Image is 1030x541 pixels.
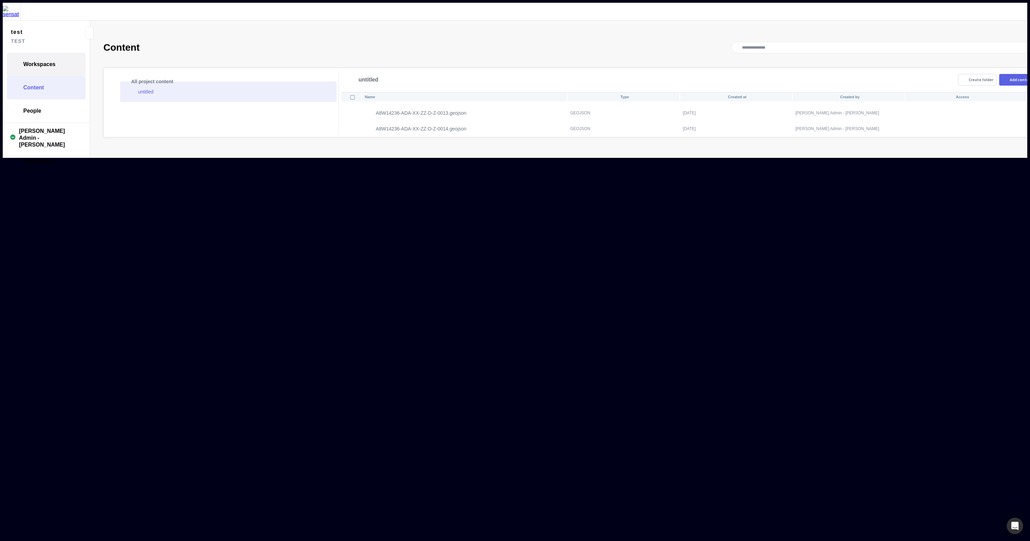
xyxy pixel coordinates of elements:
[131,77,335,86] p: All project content
[793,92,905,101] th: Created by
[138,88,326,96] p: untitled
[680,92,792,101] th: Created at
[359,77,378,83] span: untitled
[905,92,1017,101] th: Access
[958,74,996,86] button: Create folder
[7,53,86,76] a: Workspaces
[567,105,679,121] td: GEOJSON
[7,150,86,173] a: Help Centre
[680,121,792,136] td: [DATE]
[23,158,54,165] span: Help Centre
[376,126,466,131] p: A8W14236-ADA-XX-ZZ-D-Z-0014.geojson
[23,84,44,91] span: Content
[23,108,41,114] span: People
[11,27,71,37] span: test
[793,121,905,136] td: [PERSON_NAME] Admin - [PERSON_NAME]
[7,76,86,99] a: Content
[680,105,792,121] td: [DATE]
[567,92,679,101] th: Type
[103,42,140,53] h2: Content
[567,121,679,136] td: GEOJSON
[11,37,71,46] span: test
[3,6,21,17] img: sensat
[128,83,335,101] a: untitled
[7,99,86,123] a: People
[362,92,567,101] th: Name
[969,78,993,82] div: Create folder
[19,128,82,148] span: [PERSON_NAME] Admin - [PERSON_NAME]
[11,136,14,138] text: ND
[1007,518,1023,534] div: Open Intercom Messenger
[376,110,466,116] p: A8W14236-ADA-XX-ZZ-D-Z-0013.geojson
[793,105,905,121] td: [PERSON_NAME] Admin - [PERSON_NAME]
[23,61,55,68] span: Workspaces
